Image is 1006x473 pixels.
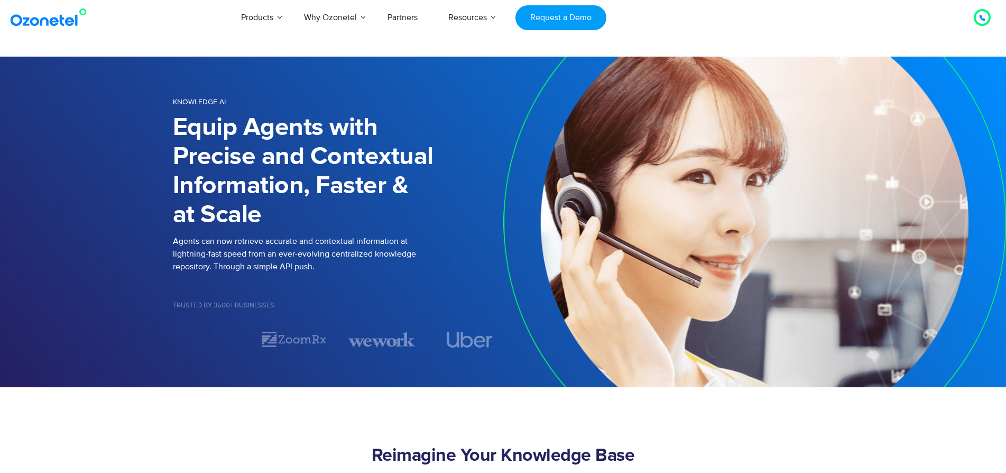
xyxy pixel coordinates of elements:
div: 2 / 7 [261,330,327,349]
div: 1 / 7 [173,333,239,346]
div: 3 / 7 [348,330,415,349]
div: Image Carousel [173,330,503,349]
h1: Equip Agents with Precise and Contextual Information, Faster & at Scale [173,113,503,230]
img: wework [348,330,415,349]
h5: Trusted by 3500+ Businesses [173,302,503,309]
span: Knowledge AI [173,97,226,106]
a: Request a Demo [515,5,606,30]
p: Agents can now retrieve accurate and contextual information at lightning-fast speed from an ever-... [173,235,503,273]
img: uber [447,332,493,348]
img: zoomrx [261,330,327,349]
h2: Reimagine Your Knowledge Base [173,445,834,467]
div: 4 / 7 [436,332,503,348]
